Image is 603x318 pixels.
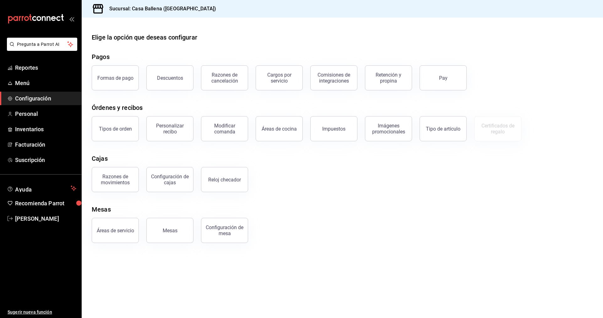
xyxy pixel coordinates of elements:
span: Ayuda [15,185,68,192]
button: Áreas de cocina [256,116,303,141]
div: Mesas [163,228,177,234]
button: Razones de cancelación [201,65,248,90]
div: Personalizar recibo [150,123,189,135]
span: Recomienda Parrot [15,199,76,208]
div: Tipo de artículo [426,126,460,132]
button: open_drawer_menu [69,16,74,21]
div: Formas de pago [97,75,133,81]
span: Configuración [15,94,76,103]
div: Mesas [92,205,111,214]
button: Personalizar recibo [146,116,193,141]
div: Reloj checador [208,177,241,183]
button: Impuestos [310,116,357,141]
div: Razones de cancelación [205,72,244,84]
button: Mesas [146,218,193,243]
span: Personal [15,110,76,118]
div: Cajas [92,154,108,163]
button: Modificar comanda [201,116,248,141]
div: Comisiones de integraciones [314,72,353,84]
div: Certificados de regalo [478,123,517,135]
button: Certificados de regalo [474,116,521,141]
span: Pregunta a Parrot AI [17,41,68,48]
button: Áreas de servicio [92,218,139,243]
div: Configuración de cajas [150,174,189,186]
button: Pay [420,65,467,90]
button: Imágenes promocionales [365,116,412,141]
div: Modificar comanda [205,123,244,135]
span: [PERSON_NAME] [15,214,76,223]
span: Reportes [15,63,76,72]
button: Configuración de mesa [201,218,248,243]
span: Suscripción [15,156,76,164]
div: Tipos de orden [99,126,132,132]
div: Imágenes promocionales [369,123,408,135]
button: Retención y propina [365,65,412,90]
div: Pay [439,75,448,81]
div: Pagos [92,52,110,62]
div: Áreas de servicio [97,228,134,234]
h3: Sucursal: Casa Ballena ([GEOGRAPHIC_DATA]) [104,5,216,13]
div: Configuración de mesa [205,224,244,236]
span: Menú [15,79,76,87]
button: Configuración de cajas [146,167,193,192]
button: Cargos por servicio [256,65,303,90]
button: Comisiones de integraciones [310,65,357,90]
div: Cargos por servicio [260,72,299,84]
div: Áreas de cocina [262,126,297,132]
button: Formas de pago [92,65,139,90]
span: Inventarios [15,125,76,133]
a: Pregunta a Parrot AI [4,46,77,52]
button: Razones de movimientos [92,167,139,192]
button: Descuentos [146,65,193,90]
button: Reloj checador [201,167,248,192]
div: Retención y propina [369,72,408,84]
button: Pregunta a Parrot AI [7,38,77,51]
div: Elige la opción que deseas configurar [92,33,197,42]
div: Descuentos [157,75,183,81]
button: Tipos de orden [92,116,139,141]
button: Tipo de artículo [420,116,467,141]
div: Razones de movimientos [96,174,135,186]
div: Órdenes y recibos [92,103,143,112]
div: Impuestos [322,126,345,132]
span: Facturación [15,140,76,149]
span: Sugerir nueva función [8,309,76,315]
